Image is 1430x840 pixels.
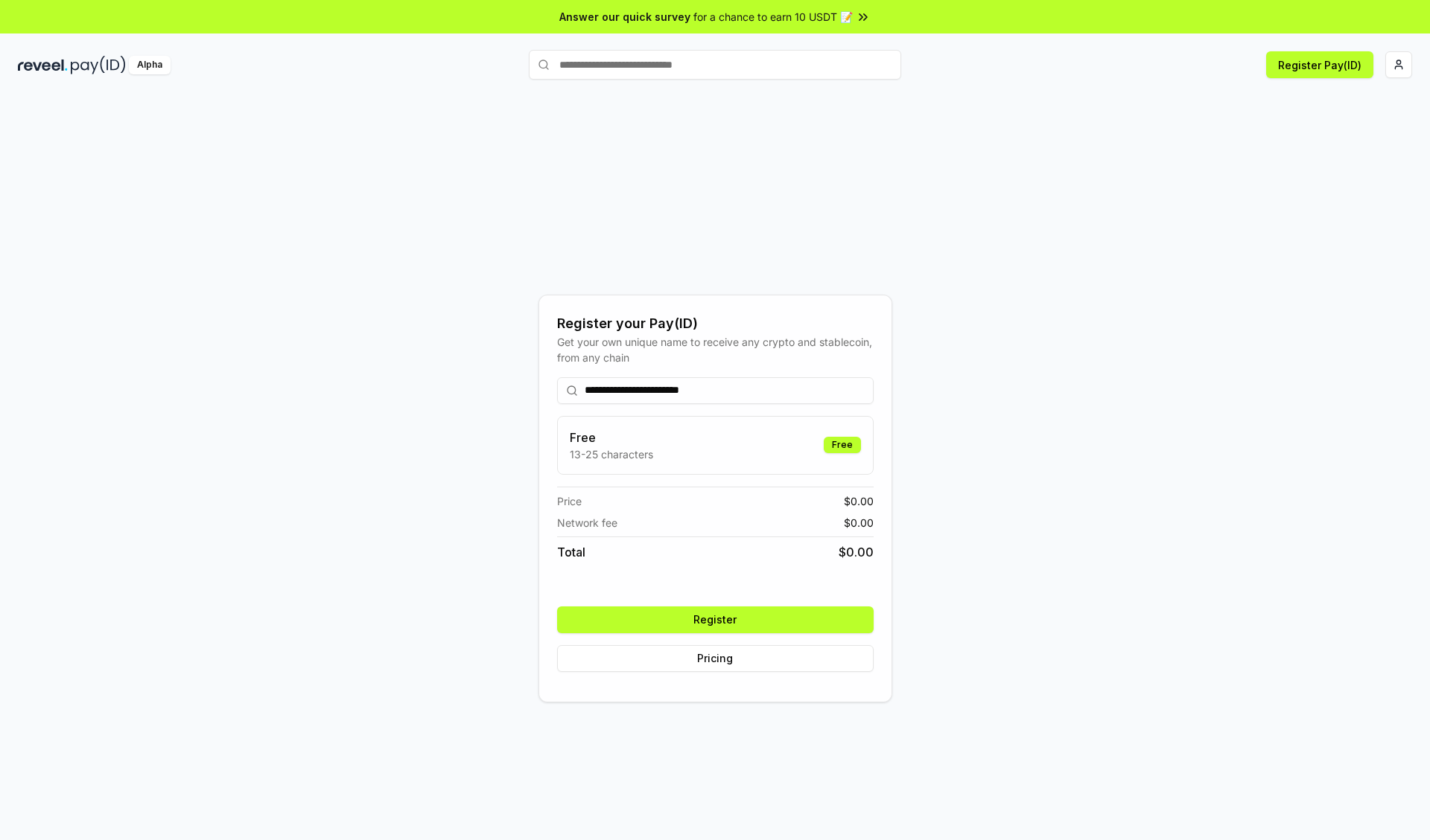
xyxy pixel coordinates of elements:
[557,606,874,633] button: Register
[557,334,874,365] div: Get your own unique name to receive any crypto and stablecoin, from any chain
[570,429,653,446] h3: Free
[18,56,68,74] img: reveel_dark
[570,446,653,462] p: 13-25 characters
[557,493,582,509] span: Price
[557,515,617,530] span: Network fee
[824,437,861,453] div: Free
[693,9,853,25] span: for a chance to earn 10 USDT 📝
[557,645,874,672] button: Pricing
[844,493,874,509] span: $ 0.00
[557,313,874,334] div: Register your Pay(ID)
[1266,51,1373,78] button: Register Pay(ID)
[71,56,126,74] img: pay_id
[557,543,585,561] span: Total
[559,9,690,25] span: Answer our quick survey
[839,543,874,561] span: $ 0.00
[129,56,171,74] div: Alpha
[844,515,874,530] span: $ 0.00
